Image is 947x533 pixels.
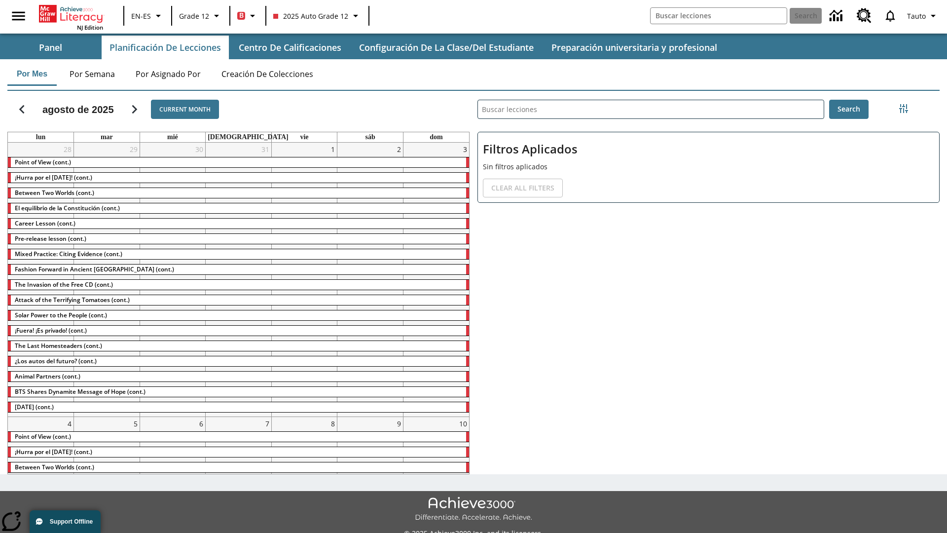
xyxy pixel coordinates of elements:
[128,143,140,156] a: 29 de julio de 2025
[851,2,877,29] a: Centro de recursos, Se abrirá en una pestaña nueva.
[77,24,103,31] span: NJ Edition
[8,203,469,213] div: El equilibrio de la Constitución (cont.)
[824,2,851,30] a: Centro de información
[165,132,180,142] a: miércoles
[8,295,469,305] div: Attack of the Terrifying Tomatoes (cont.)
[329,143,337,156] a: 1 de agosto de 2025
[140,143,206,417] td: 30 de julio de 2025
[99,132,115,142] a: martes
[363,132,377,142] a: sábado
[175,7,226,25] button: Grado: Grade 12, Elige un grado
[50,518,93,525] span: Support Offline
[15,280,113,289] span: The Invasion of the Free CD (cont.)
[9,97,35,122] button: Regresar
[39,4,103,24] a: Portada
[271,143,337,417] td: 1 de agosto de 2025
[8,265,469,274] div: Fashion Forward in Ancient Rome (cont.)
[457,417,469,430] a: 10 de agosto de 2025
[15,250,122,258] span: Mixed Practice: Citing Evidence (cont.)
[15,158,71,166] span: Point of View (cont.)
[415,497,532,522] img: Achieve3000 Differentiate Accelerate Achieve
[62,62,123,86] button: Por semana
[15,357,97,365] span: ¿Los autos del futuro? (cont.)
[15,326,87,335] span: ¡Fuera! ¡Es privado! (cont.)
[206,132,291,142] a: jueves
[34,132,47,142] a: lunes
[239,9,244,22] span: B
[483,137,934,161] h2: Filtros Aplicados
[403,143,469,417] td: 3 de agosto de 2025
[903,7,943,25] button: Perfil/Configuración
[4,1,33,31] button: Abrir el menú lateral
[66,417,73,430] a: 4 de agosto de 2025
[894,99,913,118] button: Menú lateral de filtros
[132,417,140,430] a: 5 de agosto de 2025
[197,417,205,430] a: 6 de agosto de 2025
[8,447,469,457] div: ¡Hurra por el Día de la Constitución! (cont.)
[263,417,271,430] a: 7 de agosto de 2025
[214,62,321,86] button: Creación de colecciones
[8,372,469,381] div: Animal Partners (cont.)
[298,132,310,142] a: viernes
[127,7,168,25] button: Language: EN-ES, Selecciona un idioma
[151,100,219,119] button: Current Month
[131,11,151,21] span: EN-ES
[15,387,146,396] span: BTS Shares Dynamite Message of Hope (cont.)
[39,3,103,31] div: Portada
[8,402,469,412] div: Día del Trabajo (cont.)
[102,36,229,59] button: Planificación de lecciones
[42,104,114,115] h2: agosto de 2025
[15,296,130,304] span: Attack of the Terrifying Tomatoes (cont.)
[907,11,926,21] span: Tauto
[15,463,94,471] span: Between Two Worlds (cont.)
[395,417,403,430] a: 9 de agosto de 2025
[128,62,209,86] button: Por asignado por
[259,143,271,156] a: 31 de julio de 2025
[15,189,94,197] span: Between Two Worlds (cont.)
[428,132,444,142] a: domingo
[8,157,469,167] div: Point of View (cont.)
[470,87,940,474] div: Buscar
[74,143,140,417] td: 29 de julio de 2025
[30,510,101,533] button: Support Offline
[8,432,469,442] div: Point of View (cont.)
[8,249,469,259] div: Mixed Practice: Citing Evidence (cont.)
[179,11,209,21] span: Grade 12
[395,143,403,156] a: 2 de agosto de 2025
[478,100,824,118] input: Buscar lecciones
[461,143,469,156] a: 3 de agosto de 2025
[351,36,542,59] button: Configuración de la clase/del estudiante
[8,234,469,244] div: Pre-release lesson (cont.)
[233,7,262,25] button: Boost El color de la clase es rojo. Cambiar el color de la clase.
[8,462,469,472] div: Between Two Worlds (cont.)
[15,204,120,212] span: El equilibrio de la Constitución (cont.)
[62,143,73,156] a: 28 de julio de 2025
[15,372,80,381] span: Animal Partners (cont.)
[8,280,469,290] div: The Invasion of the Free CD (cont.)
[269,7,365,25] button: Class: 2025 Auto Grade 12, Selecciona una clase
[15,173,92,182] span: ¡Hurra por el Día de la Constitución! (cont.)
[1,36,100,59] button: Panel
[483,161,934,172] p: Sin filtros aplicados
[206,143,272,417] td: 31 de julio de 2025
[231,36,349,59] button: Centro de calificaciones
[193,143,205,156] a: 30 de julio de 2025
[15,403,54,411] span: Día del Trabajo (cont.)
[122,97,147,122] button: Seguir
[829,100,869,119] button: Search
[15,432,71,441] span: Point of View (cont.)
[8,219,469,228] div: Career Lesson (cont.)
[8,356,469,366] div: ¿Los autos del futuro? (cont.)
[15,342,102,350] span: The Last Homesteaders (cont.)
[15,219,75,228] span: Career Lesson (cont.)
[8,387,469,397] div: BTS Shares Dynamite Message of Hope (cont.)
[15,448,92,456] span: ¡Hurra por el Día de la Constitución! (cont.)
[8,188,469,198] div: Between Two Worlds (cont.)
[877,3,903,29] a: Notificaciones
[651,8,787,24] input: search field
[8,341,469,351] div: The Last Homesteaders (cont.)
[477,132,940,203] div: Filtros Aplicados
[8,143,74,417] td: 28 de julio de 2025
[8,326,469,336] div: ¡Fuera! ¡Es privado! (cont.)
[7,62,57,86] button: Por mes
